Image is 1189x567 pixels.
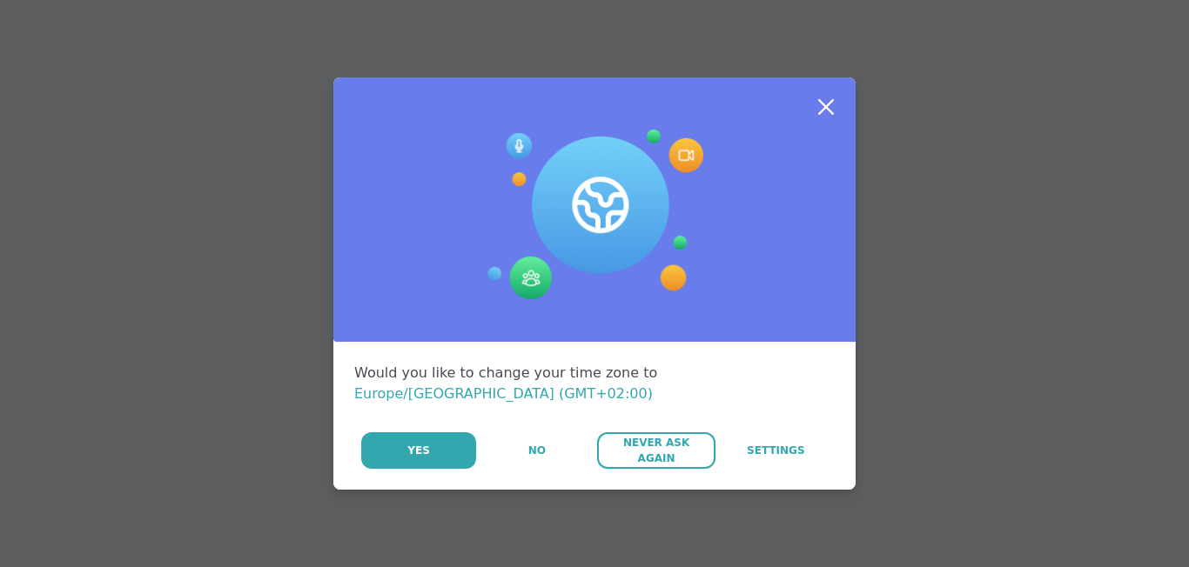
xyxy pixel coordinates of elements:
a: Settings [717,432,835,469]
span: Settings [747,443,805,458]
span: Yes [407,443,430,458]
button: Never Ask Again [597,432,715,469]
img: Session Experience [486,130,703,300]
button: Yes [361,432,476,469]
div: Would you like to change your time zone to [354,363,835,404]
span: Never Ask Again [606,435,706,466]
button: No [478,432,595,469]
span: Europe/[GEOGRAPHIC_DATA] (GMT+02:00) [354,385,653,402]
span: No [528,443,546,458]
